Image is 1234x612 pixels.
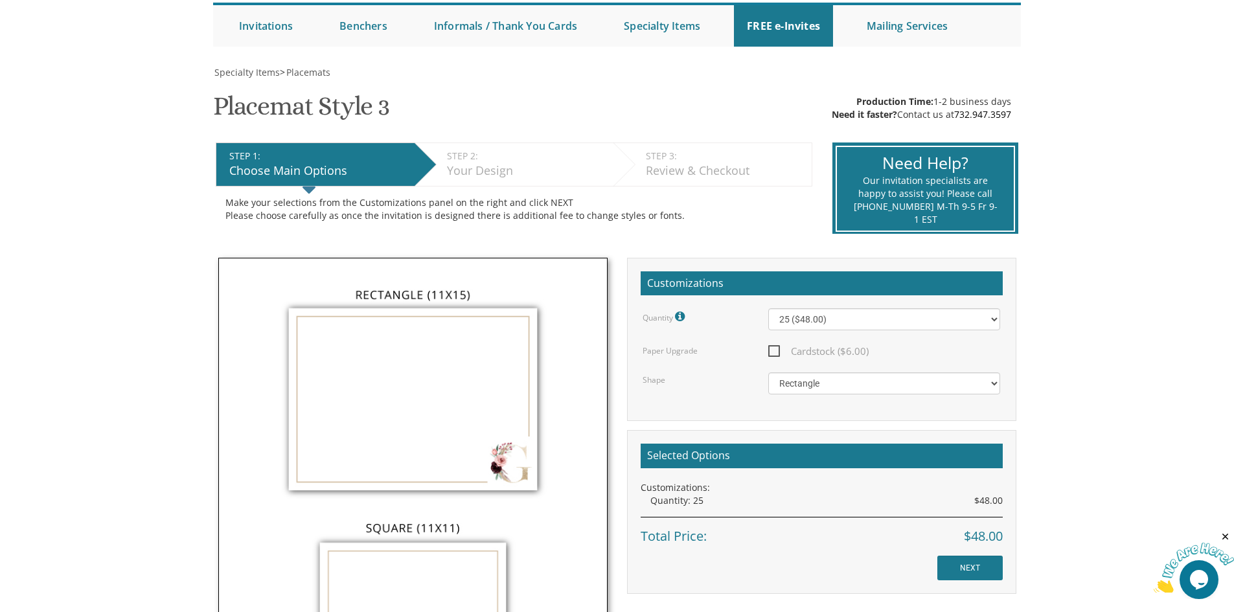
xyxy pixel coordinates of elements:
div: Your Design [447,163,607,179]
div: Choose Main Options [229,163,408,179]
h2: Selected Options [641,444,1003,468]
label: Shape [643,374,665,385]
div: Quantity: 25 [650,494,1003,507]
span: > [280,66,330,78]
span: Placemats [286,66,330,78]
div: STEP 2: [447,150,607,163]
a: Informals / Thank You Cards [421,5,590,47]
div: STEP 1: [229,150,408,163]
div: Our invitation specialists are happy to assist you! Please call [PHONE_NUMBER] M-Th 9-5 Fr 9-1 EST [853,174,998,226]
a: 732.947.3597 [954,108,1011,120]
a: FREE e-Invites [734,5,833,47]
div: STEP 3: [646,150,805,163]
div: Make your selections from the Customizations panel on the right and click NEXT Please choose care... [225,196,803,222]
span: Cardstock ($6.00) [768,343,869,359]
span: $48.00 [964,527,1003,546]
span: $48.00 [974,494,1003,507]
span: Specialty Items [214,66,280,78]
a: Specialty Items [213,66,280,78]
a: Placemats [285,66,330,78]
h2: Customizations [641,271,1003,296]
div: Total Price: [641,517,1003,546]
label: Paper Upgrade [643,345,698,356]
iframe: chat widget [1154,531,1234,593]
a: Mailing Services [854,5,961,47]
a: Specialty Items [611,5,713,47]
span: Production Time: [856,95,933,108]
a: Invitations [226,5,306,47]
div: Review & Checkout [646,163,805,179]
div: Need Help? [853,152,998,175]
label: Quantity [643,308,688,325]
h1: Placemat Style 3 [213,92,389,130]
input: NEXT [937,556,1003,580]
span: Need it faster? [832,108,897,120]
div: Customizations: [641,481,1003,494]
div: 1-2 business days Contact us at [832,95,1011,121]
a: Benchers [326,5,400,47]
